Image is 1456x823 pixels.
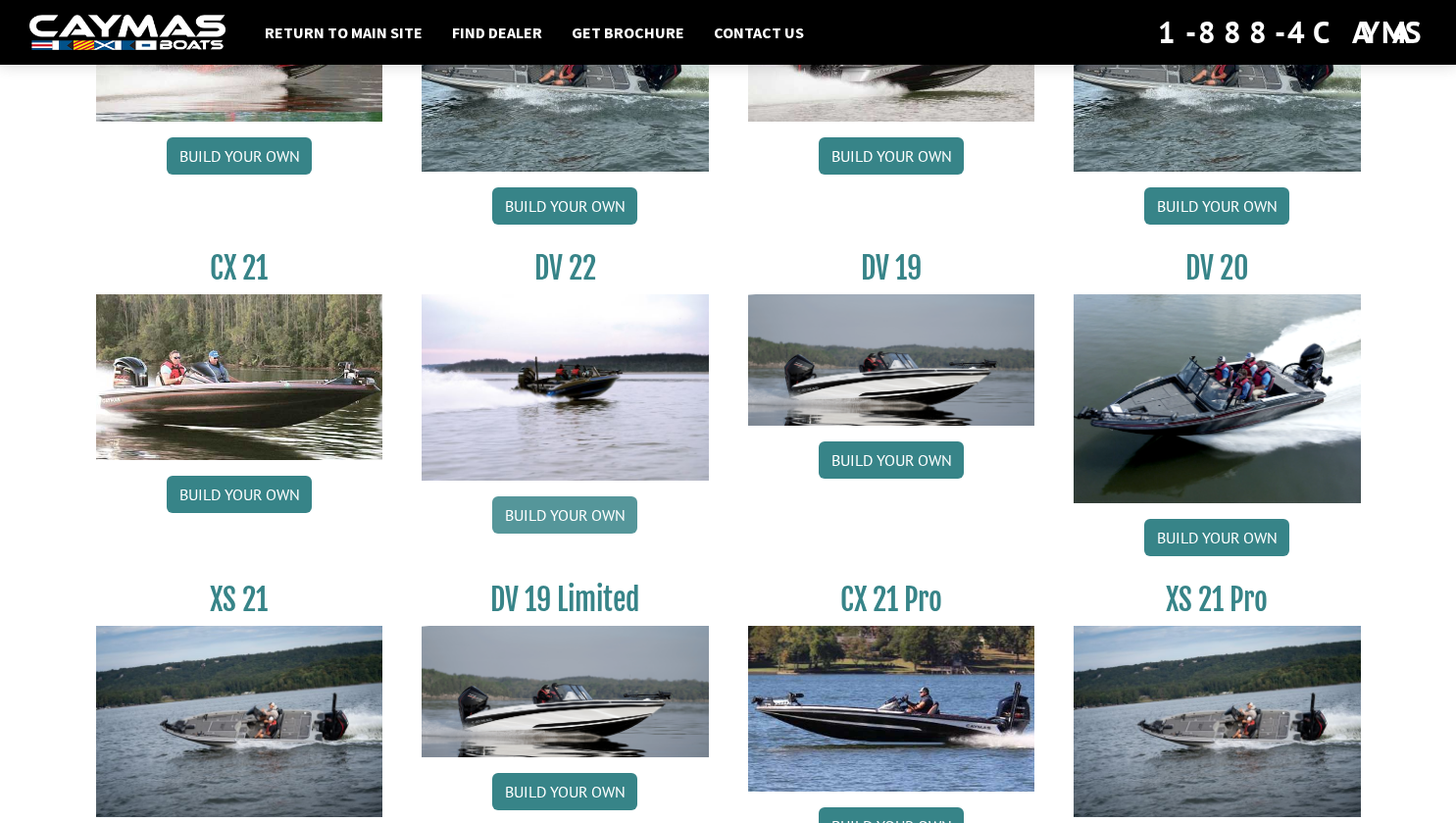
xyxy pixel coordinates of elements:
[492,187,637,225] a: Build your own
[748,582,1035,618] h3: CX 21 Pro
[819,137,964,175] a: Build your own
[748,250,1035,286] h3: DV 19
[29,15,226,51] img: white-logo-c9c8dbefe5ff5ceceb0f0178aa75bf4bb51f6bca0971e226c86eb53dfe498488.png
[167,476,312,513] a: Build your own
[442,20,552,45] a: Find Dealer
[422,582,709,618] h3: DV 19 Limited
[422,626,709,757] img: dv-19-ban_from_website_for_caymas_connect.png
[1158,11,1427,54] div: 1-888-4CAYMAS
[748,294,1035,426] img: dv-19-ban_from_website_for_caymas_connect.png
[96,294,383,459] img: CX21_thumb.jpg
[748,626,1035,791] img: CX-21Pro_thumbnail.jpg
[1144,519,1289,556] a: Build your own
[1074,294,1361,503] img: DV_20_from_website_for_caymas_connect.png
[422,250,709,286] h3: DV 22
[1074,582,1361,618] h3: XS 21 Pro
[96,250,383,286] h3: CX 21
[492,496,637,534] a: Build your own
[96,582,383,618] h3: XS 21
[819,441,964,479] a: Build your own
[96,626,383,817] img: XS_21_thumbnail.jpg
[1074,250,1361,286] h3: DV 20
[704,20,814,45] a: Contact Us
[562,20,694,45] a: Get Brochure
[255,20,432,45] a: Return to main site
[492,773,637,810] a: Build your own
[1144,187,1289,225] a: Build your own
[1074,626,1361,817] img: XS_21_thumbnail.jpg
[167,137,312,175] a: Build your own
[422,294,709,481] img: DV22_original_motor_cropped_for_caymas_connect.jpg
